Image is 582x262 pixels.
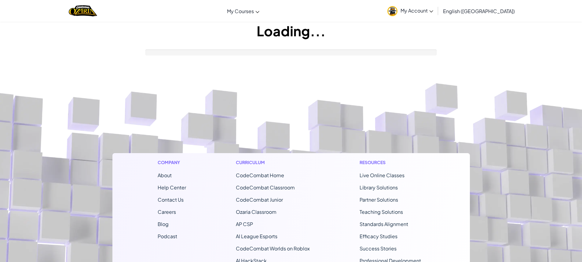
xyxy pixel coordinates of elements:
[158,196,184,203] span: Contact Us
[158,172,172,178] a: About
[360,209,403,215] a: Teaching Solutions
[360,184,398,191] a: Library Solutions
[158,209,176,215] a: Careers
[227,8,254,14] span: My Courses
[236,184,295,191] a: CodeCombat Classroom
[236,196,283,203] a: CodeCombat Junior
[360,159,425,166] h1: Resources
[158,184,186,191] a: Help Center
[236,245,310,252] a: CodeCombat Worlds on Roblox
[401,7,433,14] span: My Account
[360,172,404,178] a: Live Online Classes
[440,3,518,19] a: English ([GEOGRAPHIC_DATA])
[236,209,276,215] a: Ozaria Classroom
[360,245,397,252] a: Success Stories
[384,1,436,20] a: My Account
[158,233,177,239] a: Podcast
[236,159,310,166] h1: Curriculum
[360,221,408,227] a: Standards Alignment
[158,221,169,227] a: Blog
[443,8,515,14] span: English ([GEOGRAPHIC_DATA])
[360,233,397,239] a: Efficacy Studies
[236,221,253,227] a: AP CSP
[387,6,397,16] img: avatar
[236,233,277,239] a: AI League Esports
[360,196,398,203] a: Partner Solutions
[158,159,186,166] h1: Company
[69,5,97,17] img: Home
[224,3,262,19] a: My Courses
[236,172,284,178] span: CodeCombat Home
[69,5,97,17] a: Ozaria by CodeCombat logo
